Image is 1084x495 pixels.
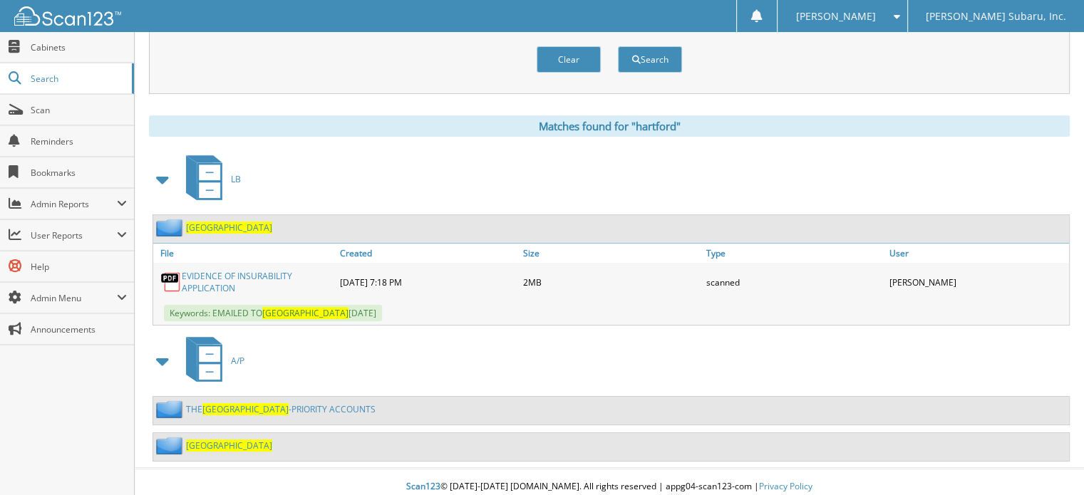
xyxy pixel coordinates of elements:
span: Help [31,261,127,273]
img: folder2.png [156,437,186,454]
span: Search [31,73,125,85]
a: EVIDENCE OF INSURABILITY APPLICATION [182,270,333,294]
div: [DATE] 7:18 PM [336,266,520,298]
a: Created [336,244,520,263]
span: [GEOGRAPHIC_DATA] [262,307,349,319]
div: [PERSON_NAME] [886,266,1069,298]
a: A/P [177,333,244,389]
a: Privacy Policy [759,480,812,492]
span: [PERSON_NAME] Subaru, Inc. [926,12,1066,21]
button: Clear [537,46,601,73]
span: Keywords: EMAILED TO [DATE] [164,305,382,321]
span: Scan [31,104,127,116]
span: Admin Menu [31,292,117,304]
a: Type [703,244,886,263]
span: Cabinets [31,41,127,53]
img: PDF.png [160,271,182,293]
span: [GEOGRAPHIC_DATA] [202,403,289,415]
img: folder2.png [156,219,186,236]
span: Admin Reports [31,198,117,210]
iframe: Chat Widget [1013,427,1084,495]
div: scanned [703,266,886,298]
span: A/P [231,355,244,367]
a: Size [520,244,703,263]
img: folder2.png [156,400,186,418]
div: 2MB [520,266,703,298]
span: Scan123 [406,480,440,492]
span: Reminders [31,135,127,147]
span: User Reports [31,229,117,241]
div: Matches found for "hartford" [149,115,1070,137]
a: [GEOGRAPHIC_DATA] [186,439,272,452]
button: Search [618,46,682,73]
span: Announcements [31,323,127,335]
img: scan123-logo-white.svg [14,6,121,26]
a: File [153,244,336,263]
a: THE[GEOGRAPHIC_DATA]-PRIORITY ACCOUNTS [186,403,376,415]
a: [GEOGRAPHIC_DATA] [186,222,272,234]
a: LB [177,151,241,207]
span: LB [231,173,241,185]
span: [PERSON_NAME] [795,12,875,21]
span: Bookmarks [31,167,127,179]
a: User [886,244,1069,263]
